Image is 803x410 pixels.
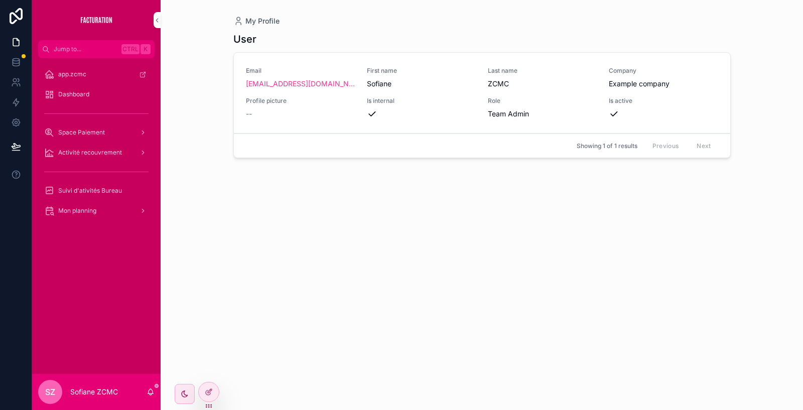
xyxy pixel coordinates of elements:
[58,128,105,136] span: Space Paiement
[246,109,252,119] span: --
[488,79,597,89] span: ZCMC
[58,149,122,157] span: Activité recouvrement
[233,32,256,46] h1: User
[609,97,718,105] span: Is active
[234,53,730,133] a: Email[EMAIL_ADDRESS][DOMAIN_NAME]First nameSofianeLast nameZCMCCompanyExample companyProfile pict...
[38,85,155,103] a: Dashboard
[38,202,155,220] a: Mon planning
[58,207,96,215] span: Mon planning
[38,182,155,200] a: Suivi d'ativités Bureau
[367,67,476,75] span: First name
[54,45,117,53] span: Jump to...
[38,123,155,142] a: Space Paiement
[367,97,476,105] span: Is internal
[246,67,355,75] span: Email
[367,79,476,89] span: Sofiane
[246,97,355,105] span: Profile picture
[45,386,55,398] span: SZ
[58,90,89,98] span: Dashboard
[70,387,118,397] p: Sofiane ZCMC
[38,65,155,83] a: app.zcmc
[609,79,670,89] span: Example company
[58,70,86,78] span: app.zcmc
[58,187,122,195] span: Suivi d'ativités Bureau
[488,97,597,105] span: Role
[577,142,637,150] span: Showing 1 of 1 results
[80,12,112,28] img: App logo
[121,44,140,54] span: Ctrl
[233,16,280,26] a: My Profile
[245,16,280,26] span: My Profile
[38,40,155,58] button: Jump to...CtrlK
[142,45,150,53] span: K
[246,79,355,89] a: [EMAIL_ADDRESS][DOMAIN_NAME]
[488,109,529,119] span: Team Admin
[32,58,161,233] div: scrollable content
[488,67,597,75] span: Last name
[609,67,718,75] span: Company
[38,144,155,162] a: Activité recouvrement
